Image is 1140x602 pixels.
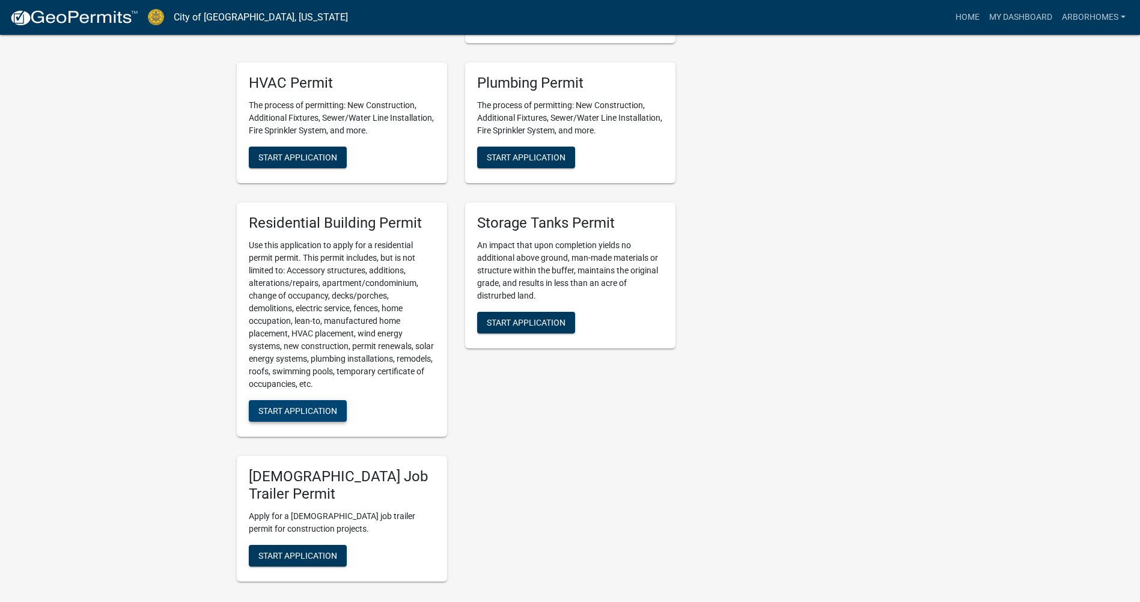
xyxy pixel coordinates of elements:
span: Start Application [258,406,337,416]
button: Start Application [249,147,347,168]
h5: Residential Building Permit [249,214,435,232]
p: Use this application to apply for a residential permit permit. This permit includes, but is not l... [249,239,435,391]
a: City of [GEOGRAPHIC_DATA], [US_STATE] [174,7,348,28]
h5: Plumbing Permit [477,74,663,92]
a: ArborHomes [1057,6,1130,29]
span: Start Application [487,318,565,327]
p: The process of permitting: New Construction, Additional Fixtures, Sewer/Water Line Installation, ... [249,99,435,137]
span: Start Application [487,153,565,162]
p: An impact that upon completion yields no additional above ground, man-made materials or structure... [477,239,663,302]
button: Start Application [249,545,347,567]
h5: [DEMOGRAPHIC_DATA] Job Trailer Permit [249,468,435,503]
a: My Dashboard [984,6,1057,29]
p: The process of permitting: New Construction, Additional Fixtures, Sewer/Water Line Installation, ... [477,99,663,137]
h5: HVAC Permit [249,74,435,92]
img: City of Jeffersonville, Indiana [148,9,164,25]
button: Start Application [249,400,347,422]
span: Start Application [258,153,337,162]
button: Start Application [477,147,575,168]
a: Home [951,6,984,29]
p: Apply for a [DEMOGRAPHIC_DATA] job trailer permit for construction projects. [249,510,435,535]
button: Start Application [477,312,575,333]
span: Start Application [258,550,337,560]
h5: Storage Tanks Permit [477,214,663,232]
